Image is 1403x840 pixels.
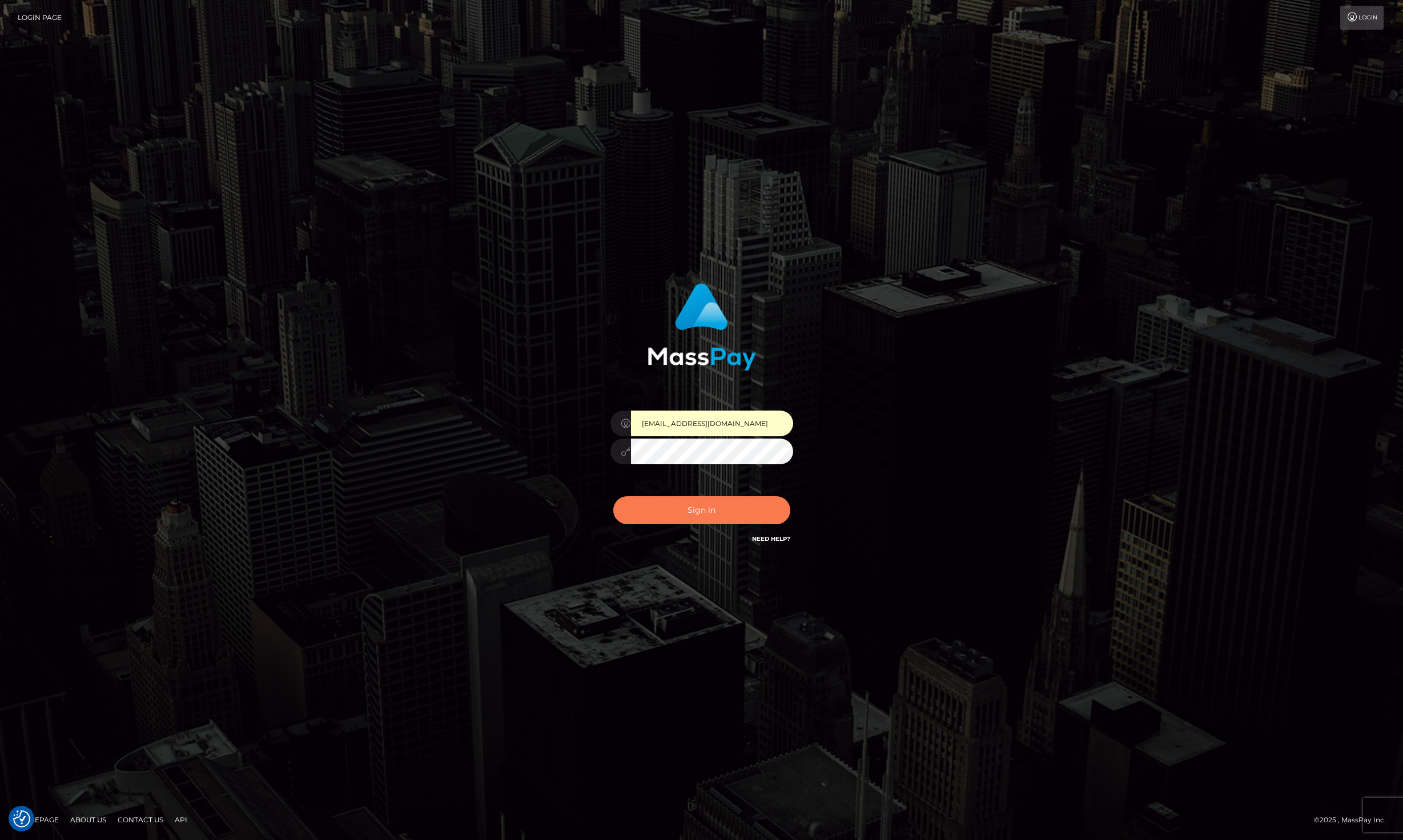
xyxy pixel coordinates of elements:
[1314,814,1394,826] div: © 2025 , MassPay Inc.
[613,496,790,524] button: Sign in
[13,811,63,829] a: Homepage
[752,535,790,542] a: Need Help?
[13,810,30,827] button: Consent Preferences
[1340,6,1384,30] a: Login
[648,283,756,371] img: MassPay Login
[113,811,168,829] a: Contact Us
[631,411,793,436] input: Username...
[170,811,192,829] a: API
[18,6,62,30] a: Login Page
[13,810,30,827] img: Revisit consent button
[66,811,111,829] a: About Us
